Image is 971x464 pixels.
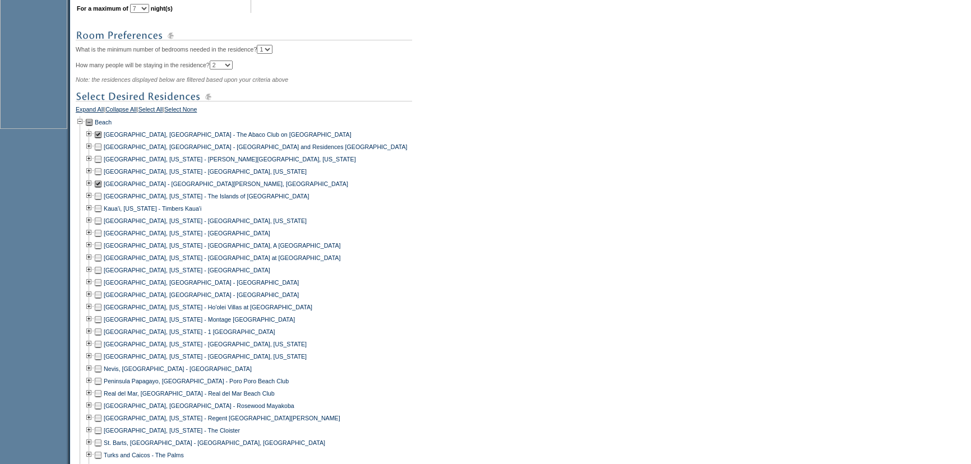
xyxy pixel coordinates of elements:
a: Select None [164,106,197,116]
a: [GEOGRAPHIC_DATA], [GEOGRAPHIC_DATA] - The Abaco Club on [GEOGRAPHIC_DATA] [104,131,352,138]
a: [GEOGRAPHIC_DATA], [US_STATE] - [GEOGRAPHIC_DATA] [104,230,270,236]
a: [GEOGRAPHIC_DATA], [US_STATE] - The Cloister [104,427,240,434]
a: Real del Mar, [GEOGRAPHIC_DATA] - Real del Mar Beach Club [104,390,275,397]
a: [GEOGRAPHIC_DATA], [US_STATE] - Montage [GEOGRAPHIC_DATA] [104,316,295,323]
a: [GEOGRAPHIC_DATA] - [GEOGRAPHIC_DATA][PERSON_NAME], [GEOGRAPHIC_DATA] [104,180,348,187]
a: [GEOGRAPHIC_DATA], [US_STATE] - [GEOGRAPHIC_DATA], A [GEOGRAPHIC_DATA] [104,242,340,249]
a: Beach [95,119,112,126]
a: [GEOGRAPHIC_DATA], [GEOGRAPHIC_DATA] - Rosewood Mayakoba [104,402,294,409]
a: [GEOGRAPHIC_DATA], [US_STATE] - [GEOGRAPHIC_DATA] [104,267,270,273]
a: [GEOGRAPHIC_DATA], [GEOGRAPHIC_DATA] - [GEOGRAPHIC_DATA] and Residences [GEOGRAPHIC_DATA] [104,143,407,150]
a: [GEOGRAPHIC_DATA], [US_STATE] - 1 [GEOGRAPHIC_DATA] [104,328,275,335]
a: Turks and Caicos - The Palms [104,452,184,458]
a: Kaua'i, [US_STATE] - Timbers Kaua'i [104,205,201,212]
b: For a maximum of [77,5,128,12]
a: [GEOGRAPHIC_DATA], [US_STATE] - The Islands of [GEOGRAPHIC_DATA] [104,193,309,199]
b: night(s) [151,5,173,12]
a: [GEOGRAPHIC_DATA], [US_STATE] - [GEOGRAPHIC_DATA] at [GEOGRAPHIC_DATA] [104,254,340,261]
a: [GEOGRAPHIC_DATA], [US_STATE] - Regent [GEOGRAPHIC_DATA][PERSON_NAME] [104,415,340,421]
a: [GEOGRAPHIC_DATA], [US_STATE] - [GEOGRAPHIC_DATA], [US_STATE] [104,217,307,224]
a: [GEOGRAPHIC_DATA], [GEOGRAPHIC_DATA] - [GEOGRAPHIC_DATA] [104,291,299,298]
a: [GEOGRAPHIC_DATA], [US_STATE] - [GEOGRAPHIC_DATA], [US_STATE] [104,341,307,347]
a: Select All [138,106,163,116]
a: [GEOGRAPHIC_DATA], [US_STATE] - [PERSON_NAME][GEOGRAPHIC_DATA], [US_STATE] [104,156,356,163]
span: Note: the residences displayed below are filtered based upon your criteria above [76,76,288,83]
div: | | | [76,106,432,116]
a: St. Barts, [GEOGRAPHIC_DATA] - [GEOGRAPHIC_DATA], [GEOGRAPHIC_DATA] [104,439,325,446]
a: Collapse All [105,106,137,116]
a: [GEOGRAPHIC_DATA], [GEOGRAPHIC_DATA] - [GEOGRAPHIC_DATA] [104,279,299,286]
a: Expand All [76,106,104,116]
a: Peninsula Papagayo, [GEOGRAPHIC_DATA] - Poro Poro Beach Club [104,378,289,384]
a: Nevis, [GEOGRAPHIC_DATA] - [GEOGRAPHIC_DATA] [104,365,252,372]
a: [GEOGRAPHIC_DATA], [US_STATE] - [GEOGRAPHIC_DATA], [US_STATE] [104,353,307,360]
a: [GEOGRAPHIC_DATA], [US_STATE] - [GEOGRAPHIC_DATA], [US_STATE] [104,168,307,175]
a: [GEOGRAPHIC_DATA], [US_STATE] - Ho'olei Villas at [GEOGRAPHIC_DATA] [104,304,312,310]
img: subTtlRoomPreferences.gif [76,29,412,43]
